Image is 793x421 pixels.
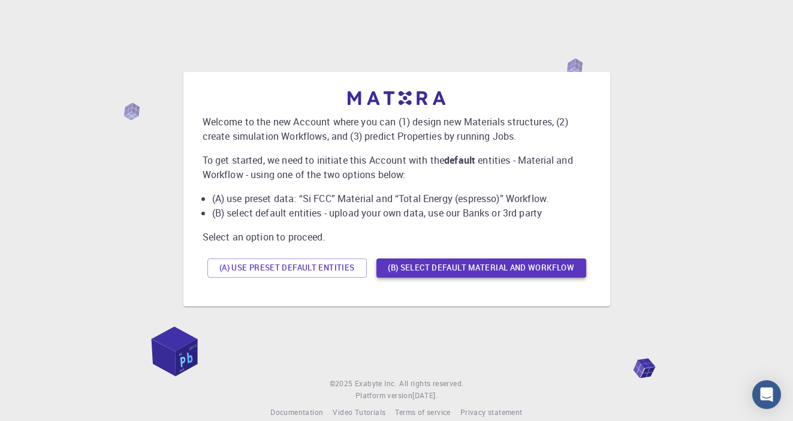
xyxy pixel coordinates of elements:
li: (A) use preset data: “Si FCC” Material and “Total Energy (espresso)” Workflow. [212,191,591,206]
a: Exabyte Inc. [355,378,397,390]
p: Welcome to the new Account where you can (1) design new Materials structures, (2) create simulati... [203,115,591,143]
span: Video Tutorials [333,407,385,417]
span: All rights reserved. [399,378,463,390]
img: logo [348,91,446,105]
a: Terms of service [395,407,450,419]
b: default [444,154,475,167]
span: Platform version [355,390,412,402]
button: (B) Select default material and workflow [376,258,586,278]
li: (B) select default entities - upload your own data, use our Banks or 3rd party [212,206,591,220]
button: (A) Use preset default entities [207,258,367,278]
span: Privacy statement [460,407,523,417]
a: [DATE]. [412,390,438,402]
p: Select an option to proceed. [203,230,591,244]
a: Video Tutorials [333,407,385,419]
span: Exabyte Inc. [355,378,397,388]
span: © 2025 [330,378,355,390]
p: To get started, we need to initiate this Account with the entities - Material and Workflow - usin... [203,153,591,182]
span: Documentation [270,407,323,417]
a: Documentation [270,407,323,419]
span: Suporte [25,8,68,19]
span: Terms of service [395,407,450,417]
a: Privacy statement [460,407,523,419]
div: Open Intercom Messenger [752,380,781,409]
span: [DATE] . [412,390,438,400]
